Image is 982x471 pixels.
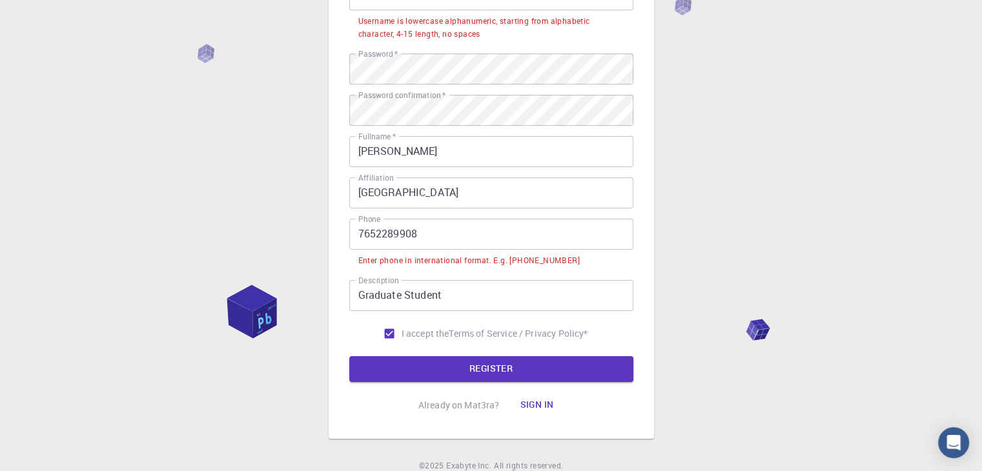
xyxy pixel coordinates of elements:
p: Terms of Service / Privacy Policy * [449,327,588,340]
label: Affiliation [358,172,393,183]
label: Phone [358,214,380,225]
label: Password [358,48,398,59]
div: Enter phone in international format. E.g. [PHONE_NUMBER] [358,254,580,267]
label: Password confirmation [358,90,445,101]
span: I accept the [402,327,449,340]
button: Sign in [509,392,564,418]
a: Terms of Service / Privacy Policy* [449,327,588,340]
button: REGISTER [349,356,633,382]
label: Fullname [358,131,396,142]
div: Open Intercom Messenger [938,427,969,458]
div: Username is lowercase alphanumeric, starting from alphabetic character, 4-15 length, no spaces [358,15,624,41]
p: Already on Mat3ra? [418,399,500,412]
label: Description [358,275,399,286]
span: Exabyte Inc. [446,460,491,470]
